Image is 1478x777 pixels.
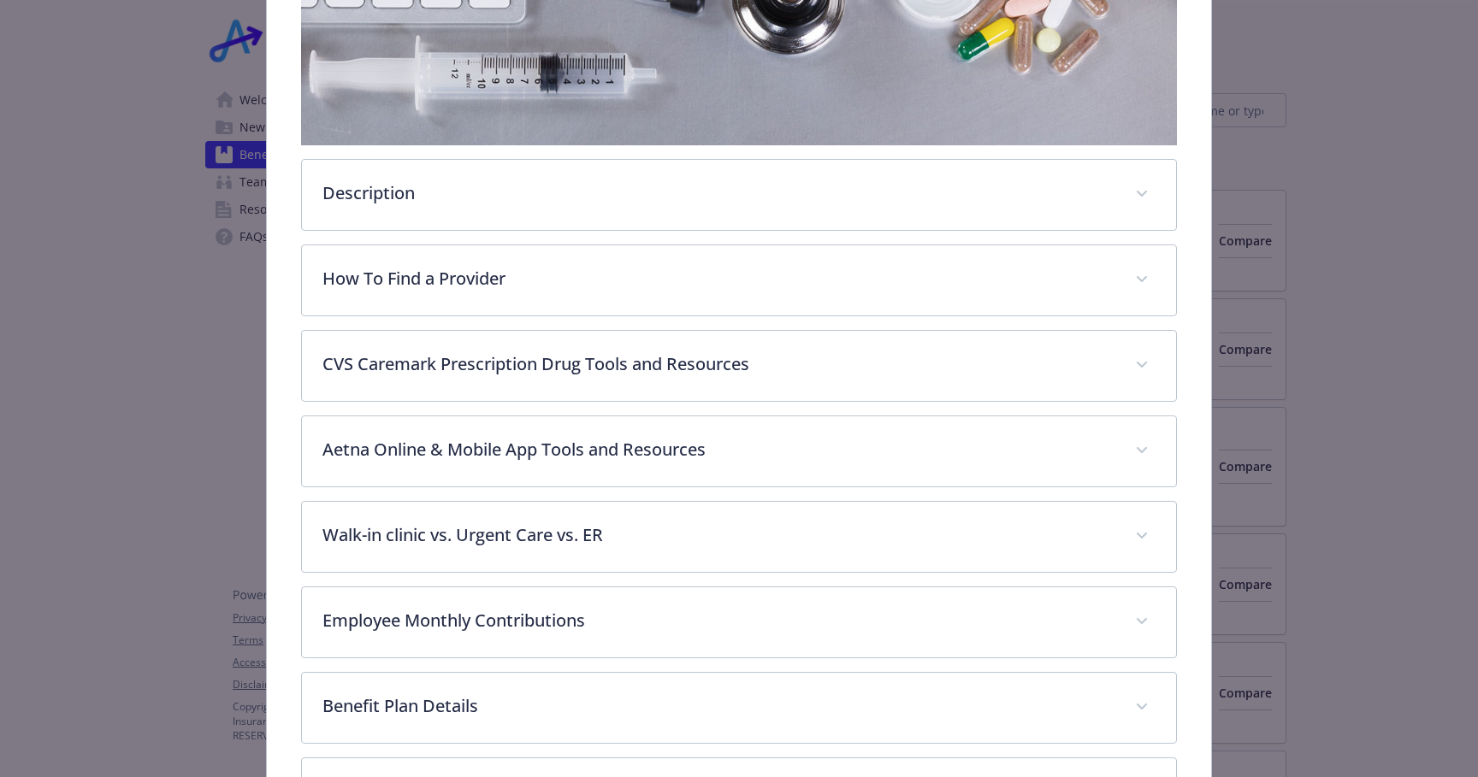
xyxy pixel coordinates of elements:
div: How To Find a Provider [302,245,1176,315]
p: How To Find a Provider [322,266,1114,291]
p: Benefit Plan Details [322,693,1114,719]
div: Benefit Plan Details [302,673,1176,743]
div: Aetna Online & Mobile App Tools and Resources [302,416,1176,486]
p: Aetna Online & Mobile App Tools and Resources [322,437,1114,462]
div: Walk-in clinic vs. Urgent Care vs. ER [302,502,1176,572]
p: CVS Caremark Prescription Drug Tools and Resources [322,351,1114,377]
p: Employee Monthly Contributions [322,608,1114,633]
div: CVS Caremark Prescription Drug Tools and Resources [302,331,1176,401]
p: Walk-in clinic vs. Urgent Care vs. ER [322,522,1114,548]
div: Employee Monthly Contributions [302,587,1176,657]
div: Description [302,160,1176,230]
p: Description [322,180,1114,206]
